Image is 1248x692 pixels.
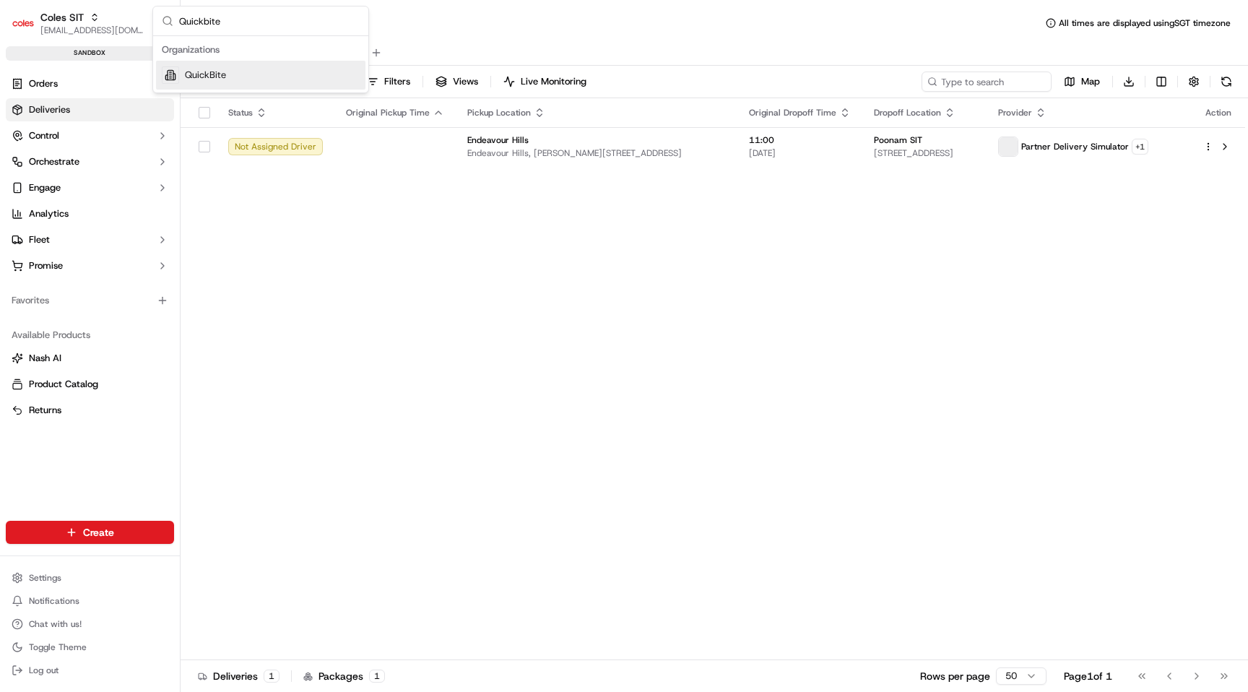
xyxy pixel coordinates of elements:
[6,202,174,225] a: Analytics
[1216,72,1236,92] button: Refresh
[6,637,174,657] button: Toggle Theme
[6,150,174,173] button: Orchestrate
[102,244,175,256] a: Powered byPylon
[29,77,58,90] span: Orders
[6,98,174,121] a: Deliveries
[29,352,61,365] span: Nash AI
[467,107,531,118] span: Pickup Location
[179,7,360,35] input: Search...
[264,670,279,683] div: 1
[874,107,941,118] span: Dropoff Location
[38,93,260,108] input: Got a question? Start typing here...
[6,399,174,422] button: Returns
[6,6,149,40] button: Coles SITColes SIT[EMAIL_ADDRESS][DOMAIN_NAME]
[1057,72,1106,92] button: Map
[6,373,174,396] button: Product Catalog
[29,207,69,220] span: Analytics
[9,204,116,230] a: 📗Knowledge Base
[29,378,98,391] span: Product Catalog
[6,289,174,312] div: Favorites
[920,669,990,683] p: Rows per page
[40,25,144,36] button: [EMAIL_ADDRESS][DOMAIN_NAME]
[29,233,50,246] span: Fleet
[12,404,168,417] a: Returns
[14,138,40,164] img: 1736555255976-a54dd68f-1ca7-489b-9aae-adbdc363a1c4
[29,641,87,653] span: Toggle Theme
[83,525,114,540] span: Create
[1064,669,1112,683] div: Page 1 of 1
[144,245,175,256] span: Pylon
[29,209,110,224] span: Knowledge Base
[749,147,851,159] span: [DATE]
[49,152,183,164] div: We're available if you need us!
[156,39,365,61] div: Organizations
[6,124,174,147] button: Control
[521,75,586,88] span: Live Monitoring
[6,347,174,370] button: Nash AI
[1132,139,1148,155] button: +1
[453,75,478,88] span: Views
[122,211,134,222] div: 💻
[29,103,70,116] span: Deliveries
[12,352,168,365] a: Nash AI
[29,181,61,194] span: Engage
[29,665,58,676] span: Log out
[346,107,430,118] span: Original Pickup Time
[14,14,43,43] img: Nash
[6,176,174,199] button: Engage
[116,204,238,230] a: 💻API Documentation
[12,378,168,391] a: Product Catalog
[749,134,851,146] span: 11:00
[12,12,35,35] img: Coles SIT
[29,595,79,607] span: Notifications
[6,46,174,61] div: sandbox
[467,147,726,159] span: Endeavour Hills, [PERSON_NAME][STREET_ADDRESS]
[228,107,253,118] span: Status
[6,72,174,95] a: Orders
[6,254,174,277] button: Promise
[497,72,593,92] button: Live Monitoring
[998,107,1032,118] span: Provider
[29,618,82,630] span: Chat with us!
[29,572,61,584] span: Settings
[6,591,174,611] button: Notifications
[360,72,417,92] button: Filters
[1059,17,1231,29] span: All times are displayed using SGT timezone
[29,404,61,417] span: Returns
[384,75,410,88] span: Filters
[874,134,922,146] span: Poonam SIT
[14,211,26,222] div: 📗
[29,259,63,272] span: Promise
[6,521,174,544] button: Create
[198,669,279,683] div: Deliveries
[6,228,174,251] button: Fleet
[40,10,84,25] button: Coles SIT
[874,147,975,159] span: [STREET_ADDRESS]
[429,72,485,92] button: Views
[49,138,237,152] div: Start new chat
[1081,75,1100,88] span: Map
[153,36,368,92] div: Suggestions
[1203,107,1234,118] div: Action
[6,324,174,347] div: Available Products
[749,107,836,118] span: Original Dropoff Time
[922,72,1052,92] input: Type to search
[136,209,232,224] span: API Documentation
[6,568,174,588] button: Settings
[6,614,174,634] button: Chat with us!
[303,669,385,683] div: Packages
[29,155,79,168] span: Orchestrate
[6,660,174,680] button: Log out
[185,69,226,82] span: QuickBite
[369,670,385,683] div: 1
[467,134,529,146] span: Endeavour Hills
[246,142,263,160] button: Start new chat
[14,58,263,81] p: Welcome 👋
[29,129,59,142] span: Control
[1021,141,1129,152] span: Partner Delivery Simulator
